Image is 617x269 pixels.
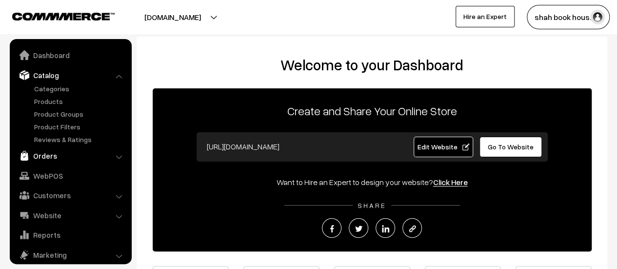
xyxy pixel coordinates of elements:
img: COMMMERCE [12,13,115,20]
a: Product Groups [32,109,128,119]
a: Product Filters [32,122,128,132]
a: Reviews & Ratings [32,134,128,145]
a: Orders [12,147,128,165]
span: Edit Website [417,143,469,151]
a: Dashboard [12,46,128,64]
a: Products [32,96,128,106]
a: Categories [32,83,128,94]
a: COMMMERCE [12,10,98,21]
p: Create and Share Your Online Store [153,102,592,120]
button: [DOMAIN_NAME] [110,5,235,29]
a: WebPOS [12,167,128,185]
a: Reports [12,226,128,244]
a: Hire an Expert [456,6,515,27]
div: Want to Hire an Expert to design your website? [153,176,592,188]
a: Customers [12,186,128,204]
a: Edit Website [414,137,473,157]
a: Go To Website [479,137,542,157]
h2: Welcome to your Dashboard [146,56,597,74]
button: shah book hous… [527,5,610,29]
span: SHARE [353,201,391,209]
span: Go To Website [488,143,534,151]
a: Marketing [12,246,128,264]
a: Website [12,207,128,224]
a: Catalog [12,66,128,84]
img: user [590,10,605,24]
a: Click Here [433,177,468,187]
